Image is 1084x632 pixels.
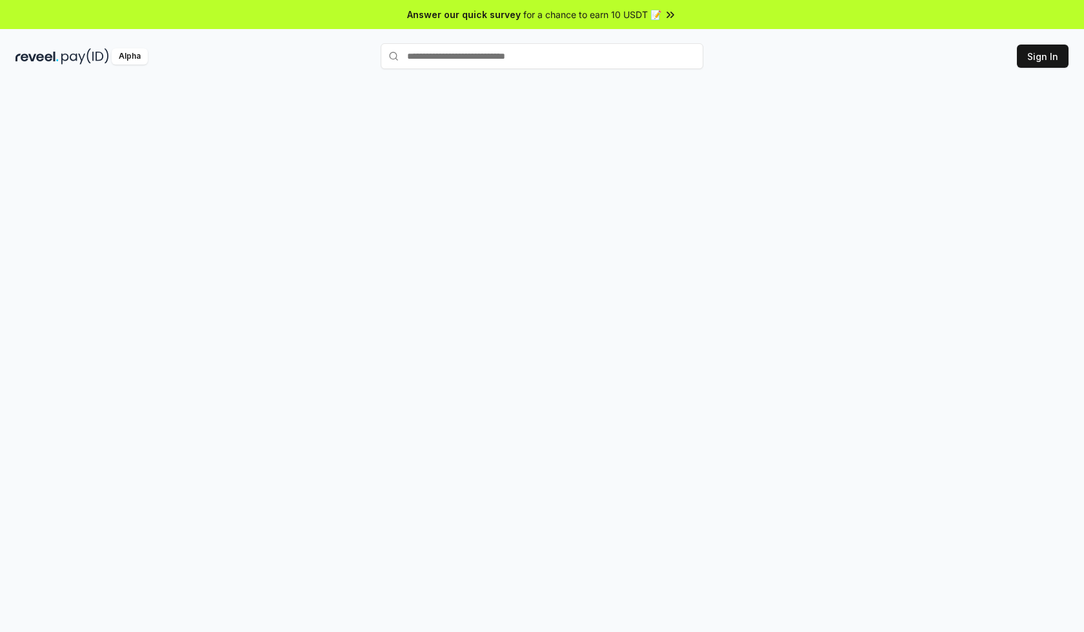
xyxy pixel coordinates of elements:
[61,48,109,65] img: pay_id
[407,8,521,21] span: Answer our quick survey
[15,48,59,65] img: reveel_dark
[112,48,148,65] div: Alpha
[523,8,661,21] span: for a chance to earn 10 USDT 📝
[1017,45,1069,68] button: Sign In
